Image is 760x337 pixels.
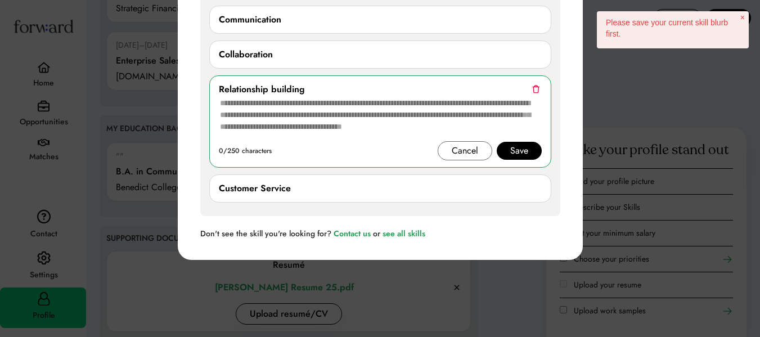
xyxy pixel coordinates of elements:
img: trash.svg [532,85,539,93]
div: Collaboration [219,48,273,61]
div: Contact us [334,230,371,237]
div: see all skills [383,230,425,237]
div: Customer Service [219,182,291,195]
div: Communication [219,13,281,26]
div: Relationship building [219,83,305,96]
div: or [373,230,380,237]
div: 0/250 characters [219,144,272,158]
p: Please save your current skill blurb first. [606,17,740,39]
div: Don't see the skill you're looking for? [200,230,331,237]
span: × [740,13,745,23]
div: Cancel [452,144,478,158]
div: Save [510,144,528,158]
